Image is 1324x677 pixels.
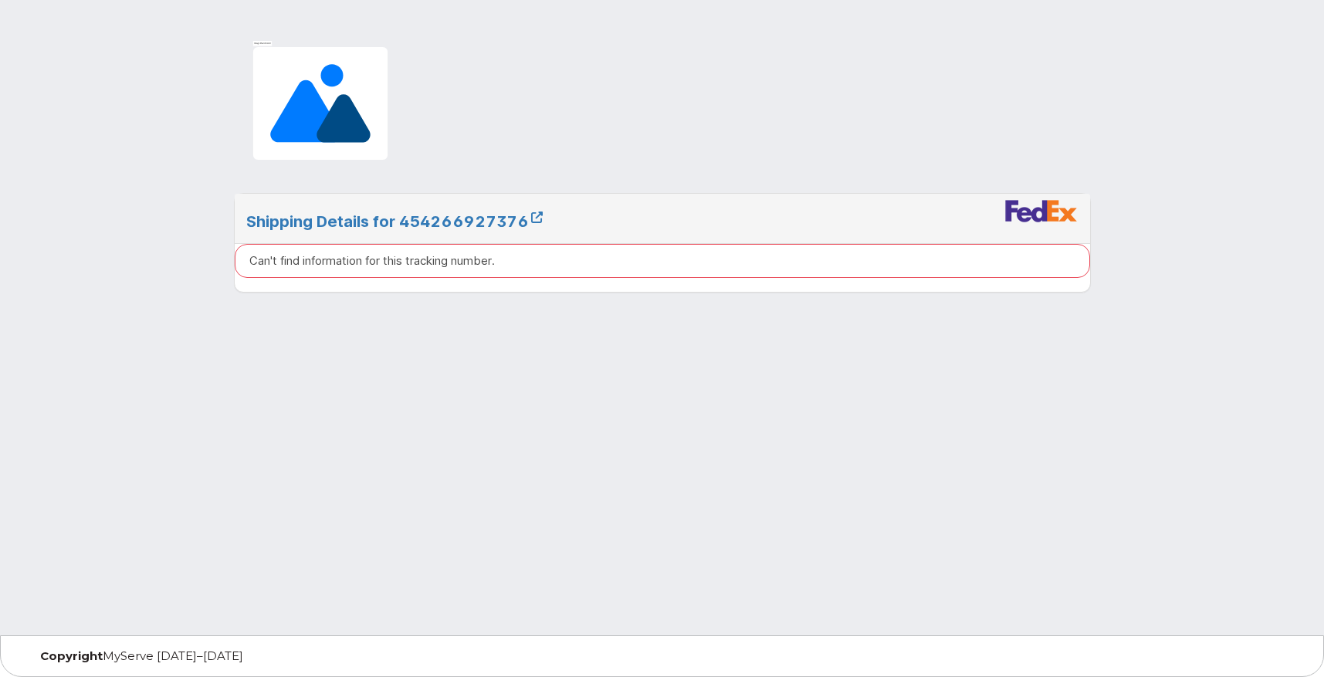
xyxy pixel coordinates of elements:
[40,648,103,663] strong: Copyright
[249,252,495,269] p: Can't find information for this tracking number.
[1004,199,1079,222] img: fedex-bc01427081be8802e1fb5a1adb1132915e58a0589d7a9405a0dcbe1127be6add.png
[246,40,394,167] img: Image placeholder
[246,212,543,231] a: Shipping Details for 454266927376
[29,650,451,662] div: MyServe [DATE]–[DATE]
